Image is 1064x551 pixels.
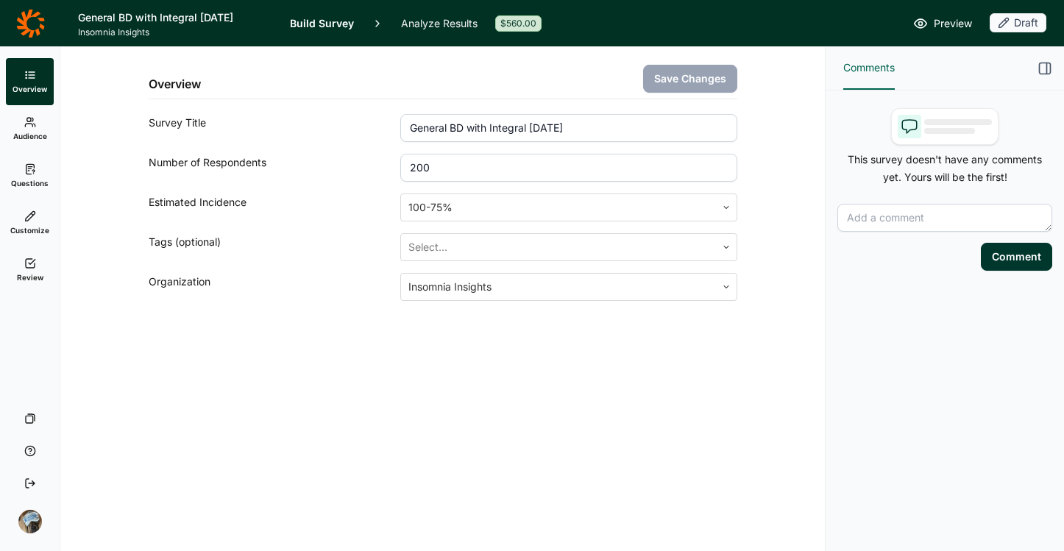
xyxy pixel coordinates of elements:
a: Overview [6,58,54,105]
a: Customize [6,199,54,246]
div: Estimated Incidence [149,193,401,221]
span: Comments [843,59,895,77]
button: Save Changes [643,65,737,93]
span: Review [17,272,43,282]
div: Organization [149,273,401,301]
span: Overview [13,84,47,94]
img: ocn8z7iqvmiiaveqkfqd.png [18,510,42,533]
button: Comments [843,47,895,90]
button: Draft [990,13,1046,34]
a: Questions [6,152,54,199]
a: Review [6,246,54,294]
div: Draft [990,13,1046,32]
span: Questions [11,178,49,188]
span: Insomnia Insights [78,26,272,38]
span: Customize [10,225,49,235]
div: Survey Title [149,114,401,142]
h1: General BD with Integral [DATE] [78,9,272,26]
a: Audience [6,105,54,152]
div: Tags (optional) [149,233,401,261]
div: $560.00 [495,15,542,32]
a: Preview [913,15,972,32]
h2: Overview [149,75,201,93]
input: 1000 [400,154,737,182]
input: ex: Package testing study [400,114,737,142]
span: Audience [13,131,47,141]
span: Preview [934,15,972,32]
div: Number of Respondents [149,154,401,182]
button: Comment [981,243,1052,271]
p: This survey doesn't have any comments yet. Yours will be the first! [837,151,1052,186]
